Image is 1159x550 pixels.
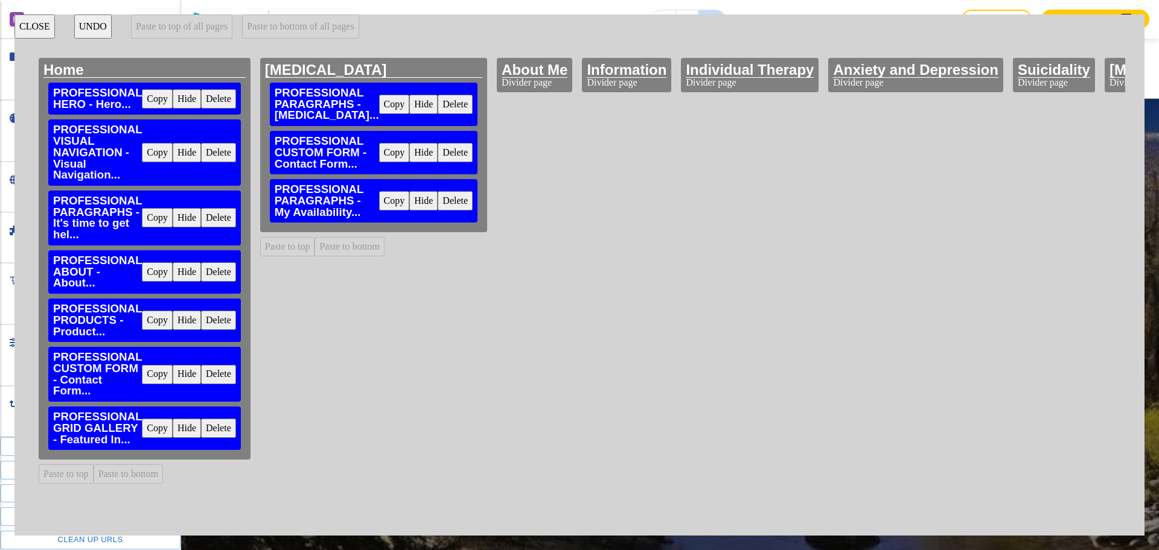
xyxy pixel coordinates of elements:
[74,14,112,39] button: UNDO
[438,143,473,162] button: Delete
[29,12,96,27] h2: Website Editor
[686,63,814,77] h2: Individual Therapy
[201,262,236,282] button: Delete
[833,63,998,77] h2: Anxiety and Depression
[53,411,142,445] h3: PROFESSIONAL GRID GALLERY - Featured In...
[275,184,379,218] h3: PROFESSIONAL PARAGRAPHS - My Availability...
[142,262,173,282] button: Copy
[142,419,173,438] button: Copy
[833,78,998,87] div: Divider page
[173,143,201,162] button: Hide
[201,419,236,438] button: Delete
[379,95,410,114] button: Copy
[686,78,814,87] div: Divider page
[962,10,1032,29] button: Save Draft
[409,191,438,210] button: Hide
[201,311,236,330] button: Delete
[409,95,438,114] button: Hide
[379,191,410,210] button: Copy
[173,365,201,384] button: Hide
[587,63,666,77] h2: Information
[201,208,236,227] button: Delete
[142,143,173,162] button: Copy
[94,464,164,484] button: Paste to bottom
[142,365,173,384] button: Copy
[53,195,142,241] h3: PROFESSIONAL PARAGRAPHS - It's time to get hel...
[10,12,24,27] img: editor icon
[502,78,567,87] div: Divider page
[201,89,236,109] button: Delete
[43,63,246,77] h2: Home
[438,95,473,114] button: Delete
[587,78,666,87] div: Divider page
[242,14,359,39] button: Paste to bottom of all pages
[142,311,173,330] button: Copy
[39,464,94,484] button: Paste to top
[274,14,349,25] h3: Agency Matters, PLLC.
[191,10,349,28] button: Agency Matters, PLLC.
[275,136,379,169] h3: PROFESSIONAL CUSTOM FORM - Contact Form...
[438,191,473,210] button: Delete
[53,255,142,289] h3: PROFESSIONAL ABOUT - About...
[409,143,438,162] button: Hide
[260,237,315,256] button: Paste to top
[173,262,201,282] button: Hide
[191,12,263,27] img: Bizwise Logo
[379,143,410,162] button: Copy
[1041,10,1149,29] button: Back to Preview
[173,419,201,438] button: Hide
[1018,63,1090,77] h2: Suicidality
[1057,14,1112,25] p: Back to Preview
[14,14,55,39] button: CLOSE
[915,14,952,25] h3: Need help?
[977,14,1016,25] p: Save Draft
[173,311,201,330] button: Hide
[173,89,201,109] button: Hide
[201,143,236,162] button: Delete
[53,124,142,181] h3: PROFESSIONAL VISUAL NAVIGATION - Visual Navigation...
[201,365,236,384] button: Delete
[173,208,201,227] button: Hide
[142,208,173,227] button: Copy
[502,63,567,77] h2: About Me
[314,237,385,256] button: Paste to bottom
[265,63,482,77] h2: [MEDICAL_DATA]
[275,87,379,121] h3: PROFESSIONAL PARAGRAPHS - [MEDICAL_DATA]...
[53,352,142,397] h3: PROFESSIONAL CUSTOM FORM - Contact Form...
[53,87,142,110] h3: PROFESSIONAL HERO - Hero...
[1018,78,1090,87] div: Divider page
[131,14,232,39] button: Paste to top of all pages
[53,303,142,337] h3: PROFESSIONAL PRODUCTS - Product...
[142,89,173,109] button: Copy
